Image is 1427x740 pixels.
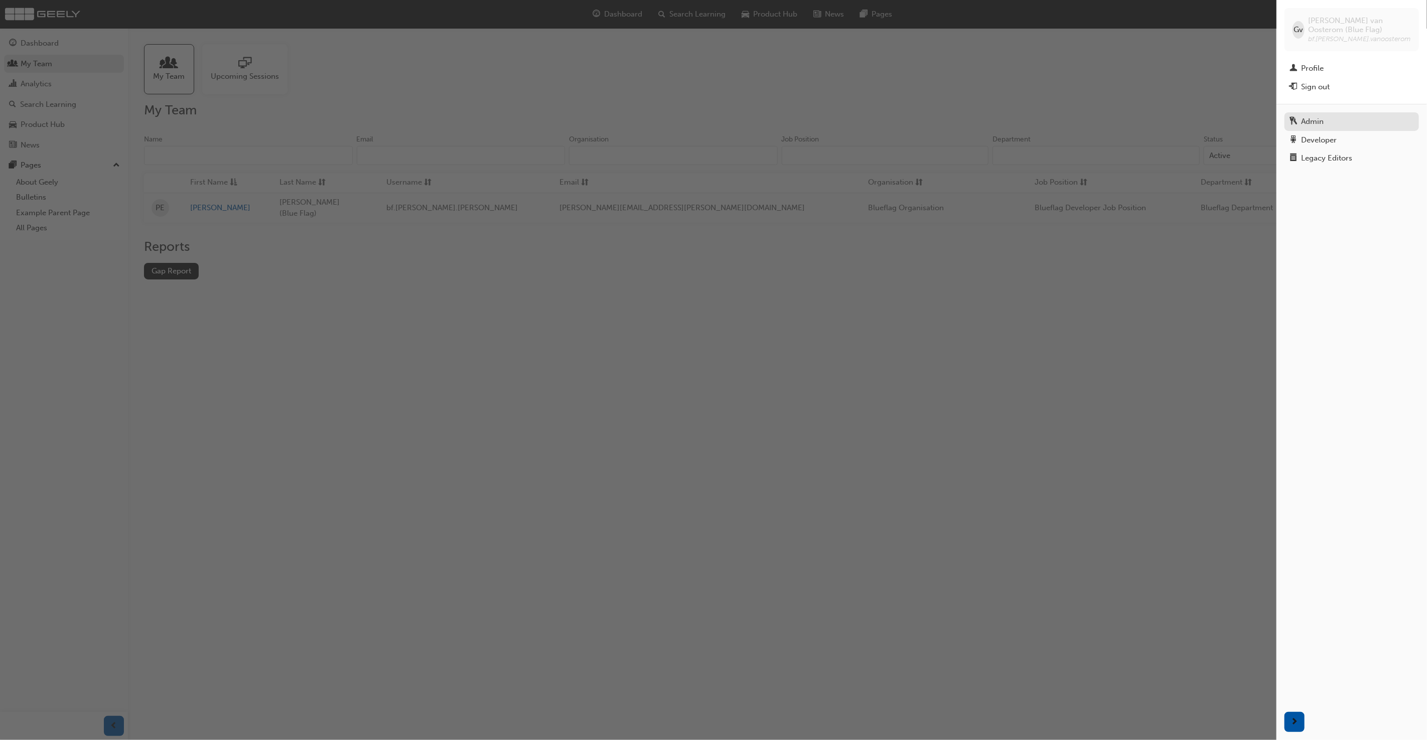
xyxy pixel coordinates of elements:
button: Sign out [1285,78,1419,96]
span: notepad-icon [1290,154,1297,163]
span: next-icon [1291,716,1299,728]
a: Profile [1285,59,1419,78]
span: robot-icon [1290,136,1297,145]
a: Legacy Editors [1285,149,1419,168]
div: Legacy Editors [1301,153,1352,164]
span: man-icon [1290,64,1297,73]
div: Profile [1301,63,1324,74]
span: exit-icon [1290,83,1297,92]
a: Admin [1285,112,1419,131]
a: Developer [1285,131,1419,150]
span: keys-icon [1290,117,1297,126]
div: Developer [1301,134,1337,146]
div: Admin [1301,116,1324,127]
span: [PERSON_NAME] van Oosterom (Blue Flag) [1309,16,1411,34]
span: bf.[PERSON_NAME].vanoosterom [1309,35,1411,43]
div: Sign out [1301,81,1330,93]
span: Gv [1294,24,1303,36]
